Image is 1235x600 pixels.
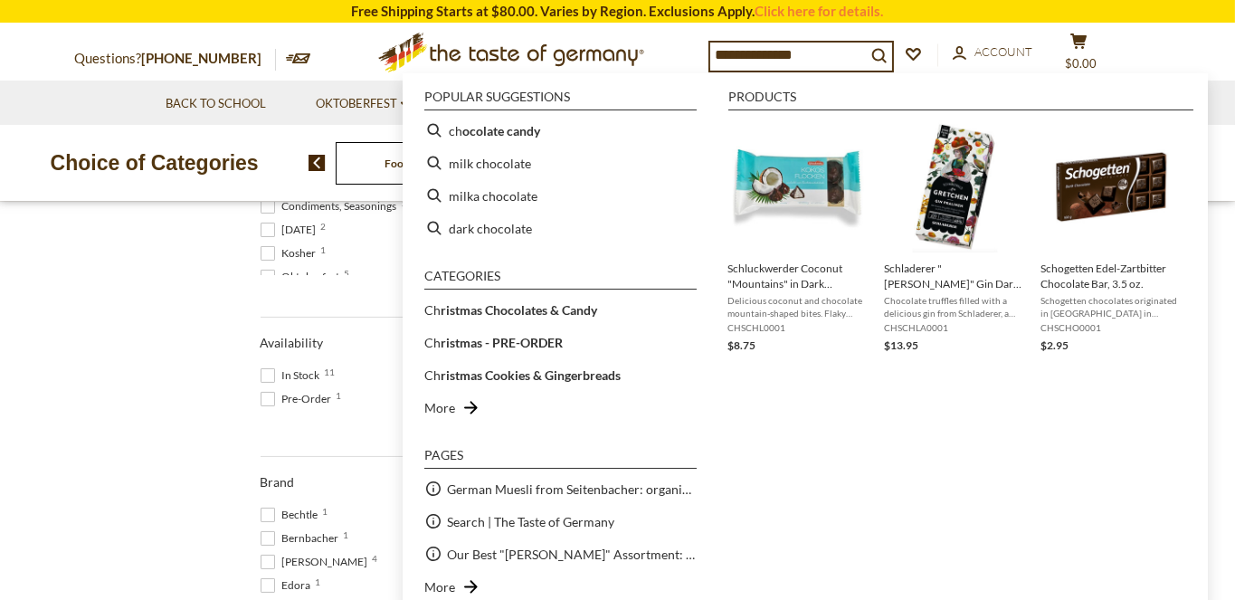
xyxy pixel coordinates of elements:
[142,50,262,66] a: [PHONE_NUMBER]
[884,121,1026,355] a: Schladerer "[PERSON_NAME]" Gin Dark Chocolate Pralines 4.5 oz., 12 pc.Chocolate truffles filled w...
[441,302,597,318] b: ristmas Chocolates & Candy
[261,530,345,547] span: Bernbacher
[402,198,407,207] span: 1
[975,44,1033,59] span: Account
[261,198,403,214] span: Condiments, Seasonings
[1065,56,1097,71] span: $0.00
[166,94,266,114] a: Back to School
[316,577,321,586] span: 1
[261,222,322,238] span: [DATE]
[424,332,563,353] a: Christmas - PRE-ORDER
[1046,121,1177,252] img: Schogetten Edel-Zartbitter
[953,43,1033,62] a: Account
[261,577,317,594] span: Edora
[417,147,704,179] li: milk chocolate
[321,222,327,231] span: 2
[417,114,704,147] li: chocolate candy
[727,338,755,352] span: $8.75
[462,120,540,141] b: ocolate candy
[344,530,349,539] span: 1
[728,90,1193,110] li: Products
[261,269,346,285] span: Oktoberfest
[884,338,918,352] span: $13.95
[1052,33,1107,78] button: $0.00
[424,270,697,290] li: Categories
[417,538,704,570] li: Our Best "[PERSON_NAME]" Assortment: 33 Choices For The Grillabend
[261,391,337,407] span: Pre-Order
[877,114,1033,362] li: Schladerer "Gretchen" Gin Dark Chocolate Pralines 4.5 oz., 12 pc.
[1040,321,1183,334] span: CHSCHO0001
[309,155,326,171] img: previous arrow
[447,544,697,565] a: Our Best "[PERSON_NAME]" Assortment: 33 Choices For The Grillabend
[884,294,1026,319] span: Chocolate truffles filled with a delicious gin from Schladerer, a Black Forest specialty distille...
[441,335,563,350] b: ristmas - PRE-ORDER
[727,321,869,334] span: CHSCHL0001
[345,269,350,278] span: 5
[385,157,470,170] a: Food By Category
[417,293,704,326] li: Christmas Chocolates & Candy
[1040,261,1183,291] span: Schogetten Edel-Zartbitter Chocolate Bar, 3.5 oz.
[720,114,877,362] li: Schluckwerder Coconut "Mountains" in Dark Chocolate, 7.05 oz
[417,358,704,391] li: Christmas Cookies & Gingerbreads
[727,294,869,319] span: Delicious coconut and chocolate mountain-shaped bites. Flaky coconut creme covered in a silky dar...
[261,335,324,350] span: Availability
[261,474,295,490] span: Brand
[316,94,409,114] a: Oktoberfest
[424,90,697,110] li: Popular suggestions
[261,245,322,262] span: Kosher
[424,365,621,386] a: Christmas Cookies & Gingerbreads
[441,367,621,383] b: ristmas Cookies & Gingerbreads
[884,261,1026,291] span: Schladerer "[PERSON_NAME]" Gin Dark Chocolate Pralines 4.5 oz., 12 pc.
[417,179,704,212] li: milka chocolate
[325,367,336,376] span: 11
[447,511,614,532] a: Search | The Taste of Germany
[1040,294,1183,319] span: Schogetten chocolates originated in [GEOGRAPHIC_DATA] in [DATE]. The popular brand changed owners...
[727,261,869,291] span: Schluckwerder Coconut "Mountains" in Dark Chocolate, 7.05 oz
[884,321,1026,334] span: CHSCHLA0001
[755,3,884,19] a: Click here for details.
[417,212,704,244] li: dark chocolate
[321,245,327,254] span: 1
[261,507,324,523] span: Bechtle
[424,300,597,320] a: Christmas Chocolates & Candy
[75,47,276,71] p: Questions?
[373,554,378,563] span: 4
[1040,338,1069,352] span: $2.95
[417,472,704,505] li: German Muesli from Seitenbacher: organic and natural food at its best.
[417,391,704,424] li: More
[337,391,342,400] span: 1
[261,554,374,570] span: [PERSON_NAME]
[424,449,697,469] li: Pages
[261,367,326,384] span: In Stock
[727,121,869,355] a: Schluckwerder Coconut "Mountains" in Dark Chocolate, 7.05 ozDelicious coconut and chocolate mount...
[417,326,704,358] li: Christmas - PRE-ORDER
[323,507,328,516] span: 1
[1040,121,1183,355] a: Schogetten Edel-ZartbitterSchogetten Edel-Zartbitter Chocolate Bar, 3.5 oz.Schogetten chocolates ...
[1033,114,1190,362] li: Schogetten Edel-Zartbitter Chocolate Bar, 3.5 oz.
[417,505,704,538] li: Search | The Taste of Germany
[447,479,697,500] a: German Muesli from Seitenbacher: organic and natural food at its best.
